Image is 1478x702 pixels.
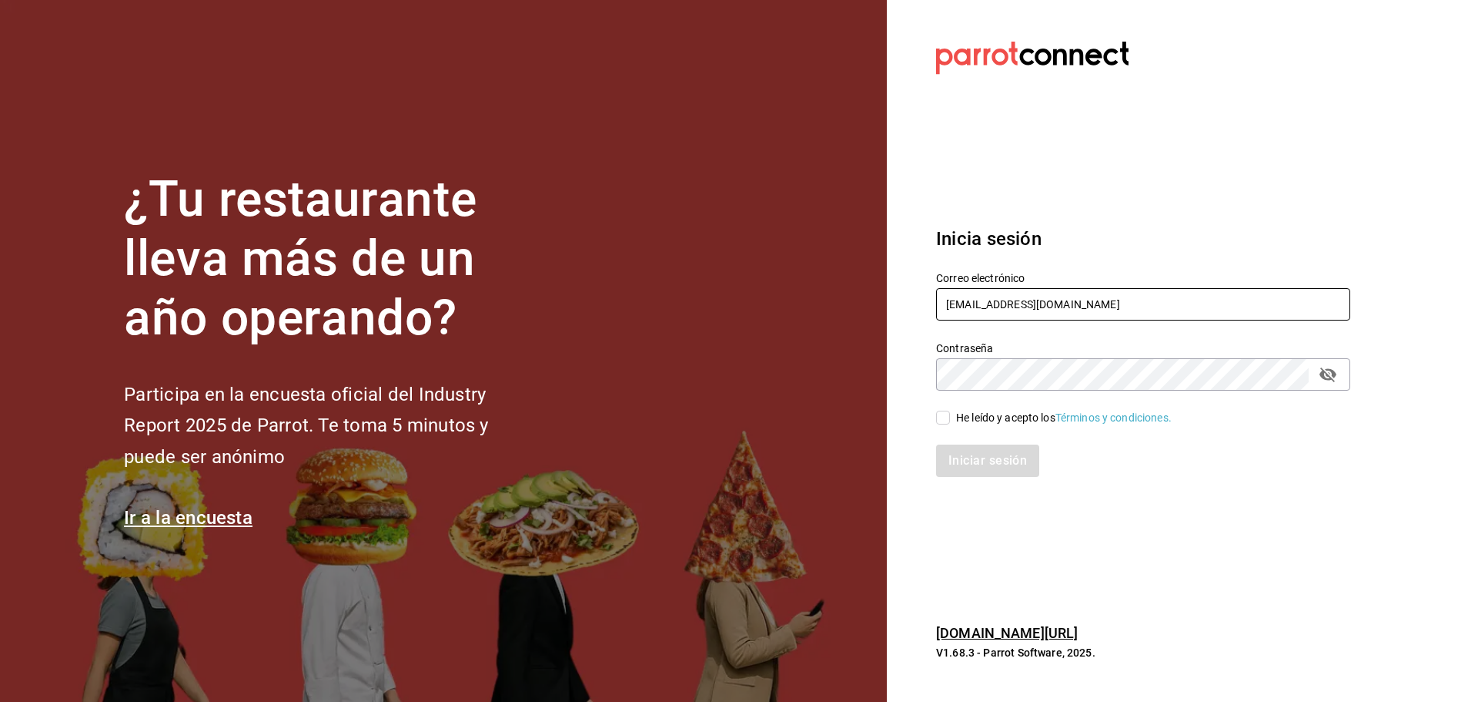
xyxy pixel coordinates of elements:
[936,625,1078,641] a: [DOMAIN_NAME][URL]
[936,288,1350,321] input: Ingresa tu correo electrónico
[936,343,1350,354] label: Contraseña
[936,225,1350,253] h3: Inicia sesión
[936,645,1350,660] p: V1.68.3 - Parrot Software, 2025.
[956,410,1172,426] div: He leído y acepto los
[124,507,252,529] a: Ir a la encuesta
[936,273,1350,284] label: Correo electrónico
[124,379,540,473] h2: Participa en la encuesta oficial del Industry Report 2025 de Parrot. Te toma 5 minutos y puede se...
[1055,411,1172,424] a: Términos y condiciones.
[124,170,540,348] h1: ¿Tu restaurante lleva más de un año operando?
[1315,361,1341,388] button: passwordField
